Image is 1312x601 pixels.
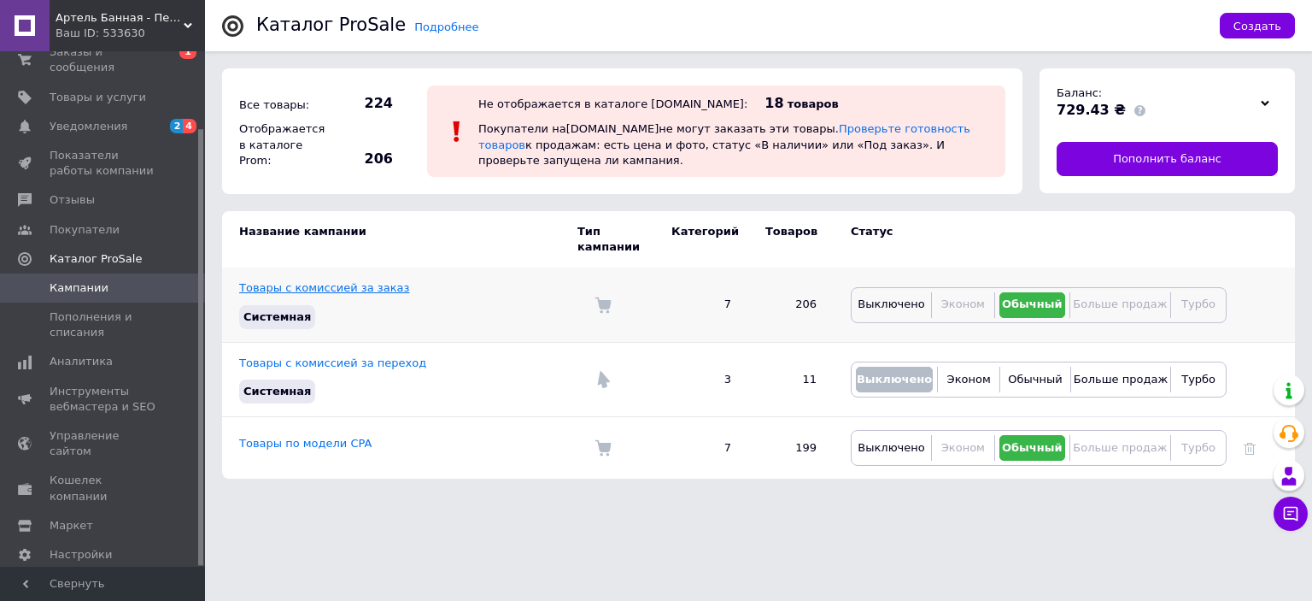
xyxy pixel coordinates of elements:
span: Выключено [857,373,932,386]
span: Больше продаж [1073,298,1167,310]
td: Статус [834,211,1227,268]
button: Больше продаж [1075,435,1166,461]
div: Отображается в каталоге Prom: [235,117,329,173]
span: Покупатели на [DOMAIN_NAME] не могут заказать эти товары. к продажам: есть цена и фото, статус «В... [478,122,970,166]
td: 3 [654,342,748,416]
span: Выключено [858,298,924,310]
button: Создать [1220,13,1295,38]
td: Тип кампании [577,211,654,268]
img: Комиссия за переход [594,371,612,388]
a: Товары с комиссией за переход [239,356,426,369]
div: Ваш ID: 533630 [56,26,205,41]
button: Обычный [999,292,1065,318]
span: Каталог ProSale [50,251,142,267]
span: Товары и услуги [50,90,146,105]
span: Эконом [941,441,985,454]
span: Кошелек компании [50,473,158,504]
span: Турбо [1181,298,1215,310]
td: Категорий [654,211,748,268]
button: Выключено [856,292,927,318]
span: Уведомления [50,119,127,134]
button: Обычный [999,435,1065,461]
span: Эконом [941,298,985,310]
button: Эконом [942,367,995,392]
span: Кампании [50,280,108,296]
span: Отзывы [50,192,95,208]
a: Пополнить баланс [1057,142,1278,176]
button: Турбо [1175,367,1221,392]
span: 2 [170,119,184,133]
span: Обычный [1008,373,1062,386]
td: 199 [748,417,834,480]
span: 224 [333,94,393,113]
a: Подробнее [414,21,478,33]
span: Турбо [1181,373,1215,386]
button: Эконом [936,292,990,318]
td: 206 [748,268,834,342]
span: Выключено [858,441,924,454]
td: Товаров [748,211,834,268]
span: Эконом [947,373,991,386]
span: Пополнить баланс [1113,151,1221,167]
span: Турбо [1181,441,1215,454]
td: 7 [654,417,748,480]
span: 729.43 ₴ [1057,102,1126,118]
div: Все товары: [235,93,329,117]
button: Турбо [1175,435,1221,461]
span: Больше продаж [1073,441,1167,454]
span: Обычный [1002,441,1063,454]
span: Системная [243,385,311,398]
span: Системная [243,310,311,323]
span: 18 [764,95,783,111]
button: Чат с покупателем [1274,497,1308,531]
button: Больше продаж [1075,292,1166,318]
span: Пополнения и списания [50,309,158,340]
span: товаров [788,97,839,110]
span: Аналитика [50,354,113,369]
td: 7 [654,268,748,342]
span: Настройки [50,547,112,563]
button: Больше продаж [1075,367,1166,392]
span: Покупатели [50,222,120,238]
button: Эконом [936,435,990,461]
span: Управление сайтом [50,428,158,459]
span: Показатели работы компании [50,148,158,179]
button: Турбо [1175,292,1221,318]
td: Название кампании [222,211,577,268]
img: Комиссия за заказ [594,439,612,457]
span: Артель Банная - Печь банная парАвоз [56,10,184,26]
a: Товары с комиссией за заказ [239,281,409,294]
a: Товары по модели CPA [239,437,372,450]
div: Не отображается в каталоге [DOMAIN_NAME]: [478,97,747,110]
img: Комиссия за заказ [594,297,612,314]
td: 11 [748,342,834,416]
button: Обычный [1004,367,1065,392]
button: Выключено [856,435,927,461]
img: :exclamation: [444,119,470,144]
span: 1 [179,44,196,59]
span: Создать [1233,20,1281,32]
span: Инструменты вебмастера и SEO [50,384,158,415]
span: Больше продаж [1074,373,1168,386]
span: Маркет [50,518,93,533]
span: 4 [183,119,196,133]
div: Каталог ProSale [256,16,406,34]
a: Проверьте готовность товаров [478,122,970,150]
span: 206 [333,150,393,168]
button: Выключено [856,367,933,392]
span: Заказы и сообщения [50,44,158,75]
span: Баланс: [1057,86,1102,99]
span: Обычный [1002,298,1063,310]
a: Удалить [1244,441,1256,454]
